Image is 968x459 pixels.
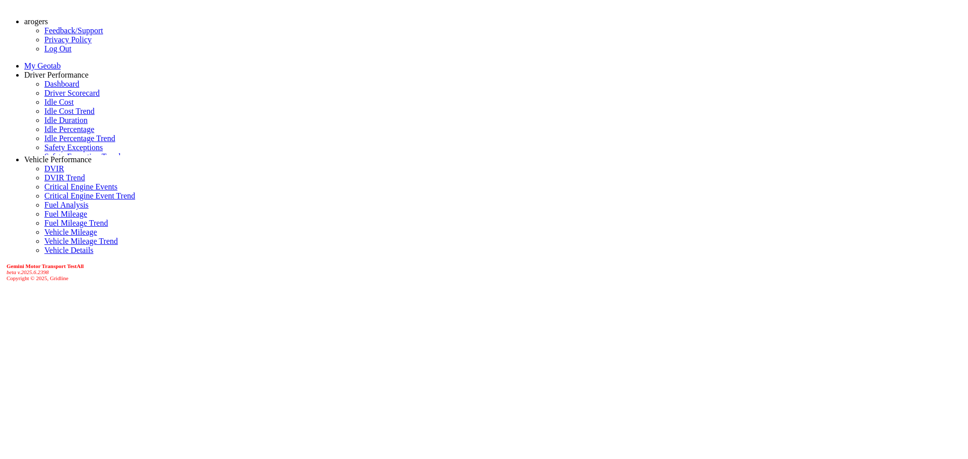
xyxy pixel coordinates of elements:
i: beta v.2025.6.2398 [7,269,49,275]
b: Gemini Motor Transport TestAll [7,263,84,269]
a: Fuel Mileage Trend [44,219,108,227]
div: Copyright © 2025, Gridline [7,263,964,281]
a: Fuel Mileage [44,210,87,218]
a: Vehicle Performance [24,155,92,164]
a: Driver Scorecard [44,89,100,97]
a: Critical Engine Events [44,182,117,191]
a: Idle Percentage Trend [44,134,115,143]
a: DVIR [44,164,64,173]
a: Idle Cost [44,98,74,106]
a: Vehicle Mileage Trend [44,237,118,245]
a: Driver Performance [24,71,89,79]
a: Safety Exception Trend [44,152,120,161]
a: Vehicle Details [44,246,93,254]
a: Safety Exceptions [44,143,103,152]
a: Idle Duration [44,116,88,124]
a: Idle Percentage [44,125,94,134]
a: arogers [24,17,48,26]
a: DVIR Trend [44,173,85,182]
a: Idle Cost Trend [44,107,95,115]
a: Critical Engine Event Trend [44,191,135,200]
a: Dashboard [44,80,79,88]
a: Feedback/Support [44,26,103,35]
a: Fuel Analysis [44,201,89,209]
a: Log Out [44,44,72,53]
a: Privacy Policy [44,35,92,44]
a: My Geotab [24,61,60,70]
a: Vehicle Mileage [44,228,97,236]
